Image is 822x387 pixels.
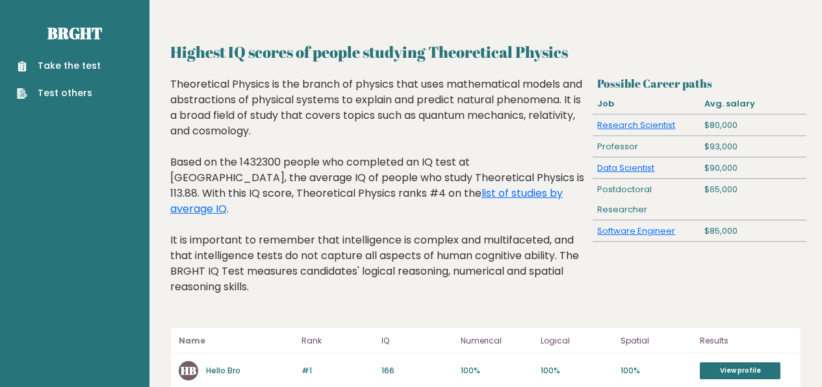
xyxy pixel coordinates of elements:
[170,77,587,314] div: Theoretical Physics is the branch of physics that uses mathematical models and abstractions of ph...
[302,365,374,377] p: #1
[699,136,806,157] div: $93,000
[700,362,780,379] a: View profile
[381,333,454,349] p: IQ
[17,86,101,100] a: Test others
[206,365,240,376] a: Hello Bro
[621,365,693,377] p: 100%
[47,23,102,44] a: Brght
[593,179,699,220] div: Postdoctoral Researcher
[699,115,806,136] div: $80,000
[170,186,563,216] a: list of studies by average IQ
[621,333,693,349] p: Spatial
[381,365,454,377] p: 166
[597,119,675,131] a: Research Scientist
[181,363,196,378] text: HB
[699,94,806,114] div: Avg. salary
[302,333,374,349] p: Rank
[541,365,613,377] p: 100%
[597,225,675,237] a: Software Engineer
[700,333,793,349] p: Results
[170,40,801,64] h2: Highest IQ scores of people studying Theoretical Physics
[597,77,801,90] h3: Possible Career paths
[461,333,533,349] p: Numerical
[699,221,806,242] div: $85,000
[593,94,699,114] div: Job
[699,158,806,179] div: $90,000
[461,365,533,377] p: 100%
[17,59,101,73] a: Take the test
[541,333,613,349] p: Logical
[593,136,699,157] div: Professor
[597,162,654,174] a: Data Scientist
[179,335,205,346] b: Name
[699,179,806,220] div: $65,000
